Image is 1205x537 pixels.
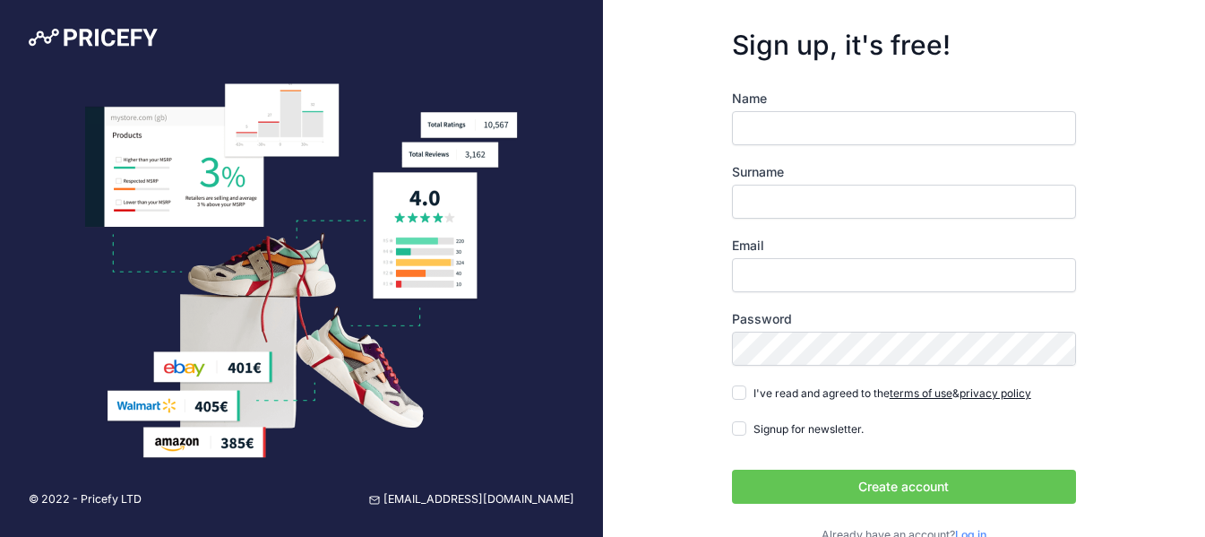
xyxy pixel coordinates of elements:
img: Pricefy [29,29,158,47]
a: privacy policy [960,386,1031,400]
a: [EMAIL_ADDRESS][DOMAIN_NAME] [369,491,574,508]
button: Create account [732,470,1076,504]
p: © 2022 - Pricefy LTD [29,491,142,508]
label: Surname [732,163,1076,181]
label: Name [732,90,1076,108]
a: terms of use [890,386,952,400]
h3: Sign up, it's free! [732,29,1076,61]
span: Signup for newsletter. [753,422,864,436]
label: Email [732,237,1076,255]
span: I've read and agreed to the & [753,386,1031,400]
label: Password [732,310,1076,328]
